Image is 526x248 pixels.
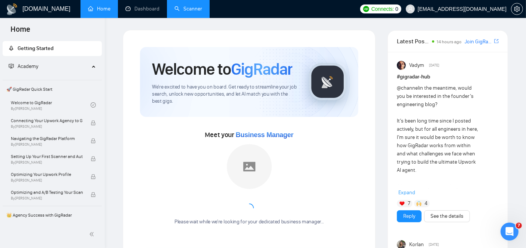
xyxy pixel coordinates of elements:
[11,160,83,165] span: By [PERSON_NAME]
[9,63,14,69] span: fund-projection-screen
[409,61,424,69] span: Vadym
[11,153,83,160] span: Setting Up Your First Scanner and Auto-Bidder
[89,230,97,238] span: double-left
[11,117,83,124] span: Connecting Your Upwork Agency to GigRadar
[397,73,499,81] h1: # gigradar-hub
[11,97,91,113] a: Welcome to GigRadarBy[PERSON_NAME]
[397,85,419,91] span: @channel
[170,218,328,226] div: Please wait while we're looking for your dedicated business manager...
[516,223,522,229] span: 7
[397,210,422,222] button: Reply
[11,124,83,129] span: By [PERSON_NAME]
[152,84,297,105] span: We're excited to have you on board. Get ready to streamline your job search, unlock new opportuni...
[174,6,202,12] a: searchScanner
[3,82,101,97] span: 🚀 GigRadar Quick Start
[88,6,110,12] a: homeHome
[416,201,422,206] img: 🙌
[91,102,96,108] span: check-circle
[11,171,83,178] span: Optimizing Your Upwork Profile
[91,138,96,143] span: lock
[18,63,38,69] span: Academy
[431,212,463,220] a: See the details
[494,38,499,44] span: export
[397,61,406,70] img: Vadym
[494,38,499,45] a: export
[205,131,294,139] span: Meet your
[395,5,398,13] span: 0
[511,3,523,15] button: setting
[408,6,413,12] span: user
[11,135,83,142] span: Navigating the GigRadar Platform
[11,196,83,201] span: By [PERSON_NAME]
[236,131,294,139] span: Business Manager
[363,6,369,12] img: upwork-logo.png
[424,210,470,222] button: See the details
[244,202,255,214] span: loading
[11,142,83,147] span: By [PERSON_NAME]
[429,62,439,69] span: [DATE]
[11,178,83,183] span: By [PERSON_NAME]
[425,200,428,207] span: 4
[511,6,523,12] span: setting
[371,5,394,13] span: Connects:
[231,59,292,79] span: GigRadar
[9,46,14,51] span: rocket
[91,120,96,125] span: lock
[11,189,83,196] span: Optimizing and A/B Testing Your Scanner for Better Results
[4,24,36,40] span: Home
[511,6,523,12] a: setting
[227,144,272,189] img: placeholder.png
[398,189,415,196] span: Expand
[437,39,462,44] span: 14 hours ago
[91,192,96,197] span: lock
[399,201,405,206] img: ❤️
[501,223,519,241] iframe: Intercom live chat
[3,208,101,223] span: 👑 Agency Success with GigRadar
[91,156,96,161] span: lock
[6,3,18,15] img: logo
[18,45,54,52] span: Getting Started
[465,38,493,46] a: Join GigRadar Slack Community
[429,241,439,248] span: [DATE]
[309,63,346,100] img: gigradar-logo.png
[125,6,159,12] a: dashboardDashboard
[9,63,38,69] span: Academy
[403,212,415,220] a: Reply
[408,200,410,207] span: 7
[152,59,292,79] h1: Welcome to
[91,174,96,179] span: lock
[3,41,102,56] li: Getting Started
[397,37,430,46] span: Latest Posts from the GigRadar Community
